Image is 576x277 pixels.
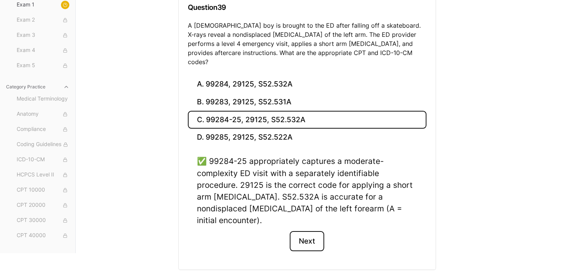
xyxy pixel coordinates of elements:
button: Medical Terminology [14,93,72,105]
button: B. 99283, 29125, S52.531A [188,93,426,111]
button: Exam 2 [14,14,72,26]
span: Compliance [17,125,69,134]
span: Exam 2 [17,16,69,24]
span: Exam 3 [17,31,69,39]
button: CPT 40000 [14,230,72,242]
span: ICD-10-CM [17,156,69,164]
span: CPT 40000 [17,231,69,240]
span: CPT 10000 [17,186,69,194]
button: Next [290,231,324,252]
button: CPT 10000 [14,184,72,196]
span: CPT 50000 [17,247,69,255]
span: CPT 30000 [17,216,69,225]
span: CPT 20000 [17,201,69,209]
span: Exam 4 [17,46,69,55]
button: D. 99285, 29125, S52.522A [188,129,426,146]
button: Coding Guidelines [14,138,72,151]
span: Exam 5 [17,61,69,70]
span: Coding Guidelines [17,140,69,149]
button: C. 99284-25, 29125, S52.532A [188,111,426,129]
button: Anatomy [14,108,72,120]
button: A. 99284, 29125, S52.532A [188,76,426,93]
button: Category Practice [3,81,72,93]
p: A [DEMOGRAPHIC_DATA] boy is brought to the ED after falling off a skateboard. X-rays reveal a non... [188,21,426,66]
button: Exam 5 [14,60,72,72]
button: Exam 4 [14,44,72,57]
button: ICD-10-CM [14,154,72,166]
button: CPT 20000 [14,199,72,211]
div: ✅ 99284-25 appropriately captures a moderate-complexity ED visit with a separately identifiable p... [197,155,417,226]
button: Exam 3 [14,29,72,41]
button: CPT 50000 [14,245,72,257]
button: Compliance [14,123,72,135]
button: HCPCS Level II [14,169,72,181]
span: Medical Terminology [17,95,69,103]
button: CPT 30000 [14,214,72,227]
span: HCPCS Level II [17,171,69,179]
span: Anatomy [17,110,69,118]
span: Exam 1 [17,1,69,9]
